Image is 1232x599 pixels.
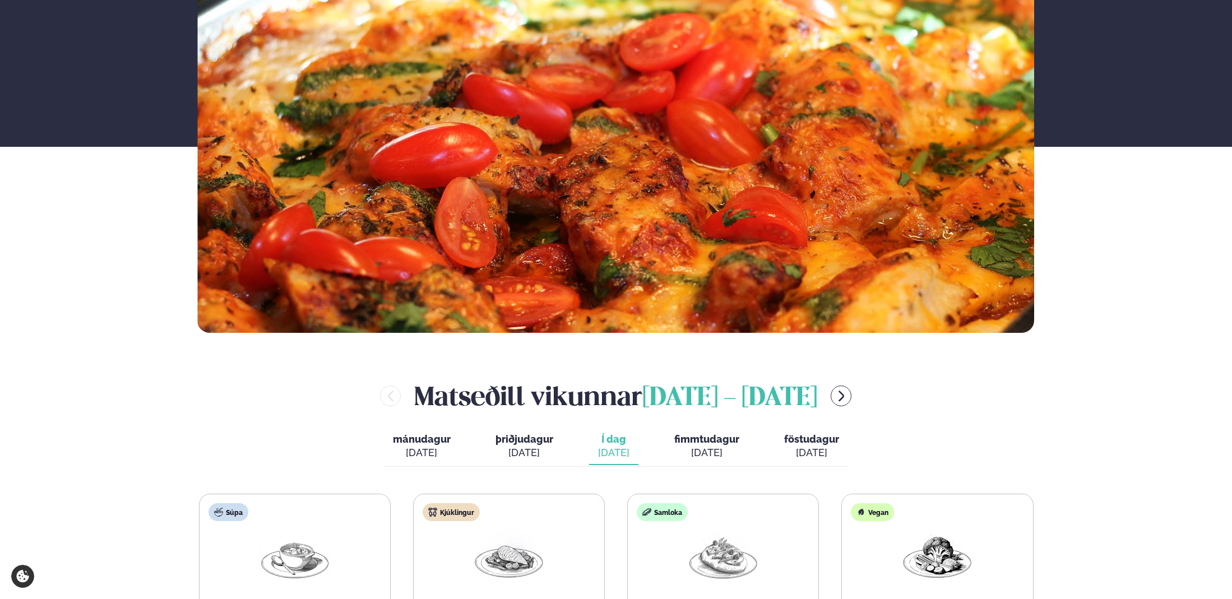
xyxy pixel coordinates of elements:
[687,530,759,583] img: Pizza-Bread.png
[589,428,638,465] button: Í dag [DATE]
[214,508,223,517] img: soup.svg
[775,428,848,465] button: föstudagur [DATE]
[642,386,817,411] span: [DATE] - [DATE]
[487,428,562,465] button: þriðjudagur [DATE]
[901,530,973,582] img: Vegan.png
[642,508,651,517] img: sandwich-new-16px.svg
[209,503,248,521] div: Súpa
[831,386,851,406] button: menu-btn-right
[784,446,839,459] div: [DATE]
[674,446,739,459] div: [DATE]
[851,503,894,521] div: Vegan
[784,433,839,445] span: föstudagur
[423,503,480,521] div: Kjúklingur
[384,428,460,465] button: mánudagur [DATE]
[393,433,451,445] span: mánudagur
[495,446,553,459] div: [DATE]
[259,530,331,582] img: Soup.png
[11,565,34,588] a: Cookie settings
[637,503,688,521] div: Samloka
[598,446,629,459] div: [DATE]
[414,378,817,414] h2: Matseðill vikunnar
[428,508,437,517] img: chicken.svg
[393,446,451,459] div: [DATE]
[856,508,865,517] img: Vegan.svg
[665,428,748,465] button: fimmtudagur [DATE]
[495,433,553,445] span: þriðjudagur
[473,530,545,582] img: Chicken-breast.png
[380,386,401,406] button: menu-btn-left
[598,433,629,446] span: Í dag
[674,433,739,445] span: fimmtudagur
